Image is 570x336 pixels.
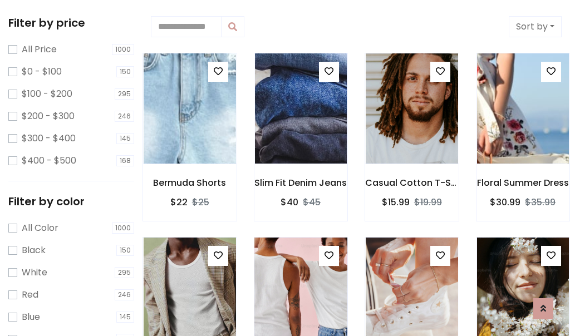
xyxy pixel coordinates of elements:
[525,196,556,209] del: $35.99
[116,133,134,144] span: 145
[192,196,209,209] del: $25
[22,266,47,279] label: White
[22,43,57,56] label: All Price
[365,177,459,188] h6: Casual Cotton T-Shirt
[116,312,134,323] span: 145
[115,289,134,300] span: 246
[254,177,348,188] h6: Slim Fit Denim Jeans
[22,244,46,257] label: Black
[116,245,134,256] span: 150
[22,65,62,78] label: $0 - $100
[170,197,188,207] h6: $22
[303,196,321,209] del: $45
[22,87,72,101] label: $100 - $200
[8,195,134,208] h5: Filter by color
[116,155,134,166] span: 168
[281,197,298,207] h6: $40
[476,177,570,188] h6: Floral Summer Dress
[22,132,76,145] label: $300 - $400
[116,66,134,77] span: 150
[143,177,237,188] h6: Bermuda Shorts
[115,88,134,100] span: 295
[414,196,442,209] del: $19.99
[112,223,134,234] span: 1000
[382,197,410,207] h6: $15.99
[22,154,76,167] label: $400 - $500
[22,221,58,235] label: All Color
[22,288,38,302] label: Red
[115,267,134,278] span: 295
[8,16,134,29] h5: Filter by price
[112,44,134,55] span: 1000
[490,197,520,207] h6: $30.99
[115,111,134,122] span: 246
[509,16,562,37] button: Sort by
[22,310,40,324] label: Blue
[22,110,75,123] label: $200 - $300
